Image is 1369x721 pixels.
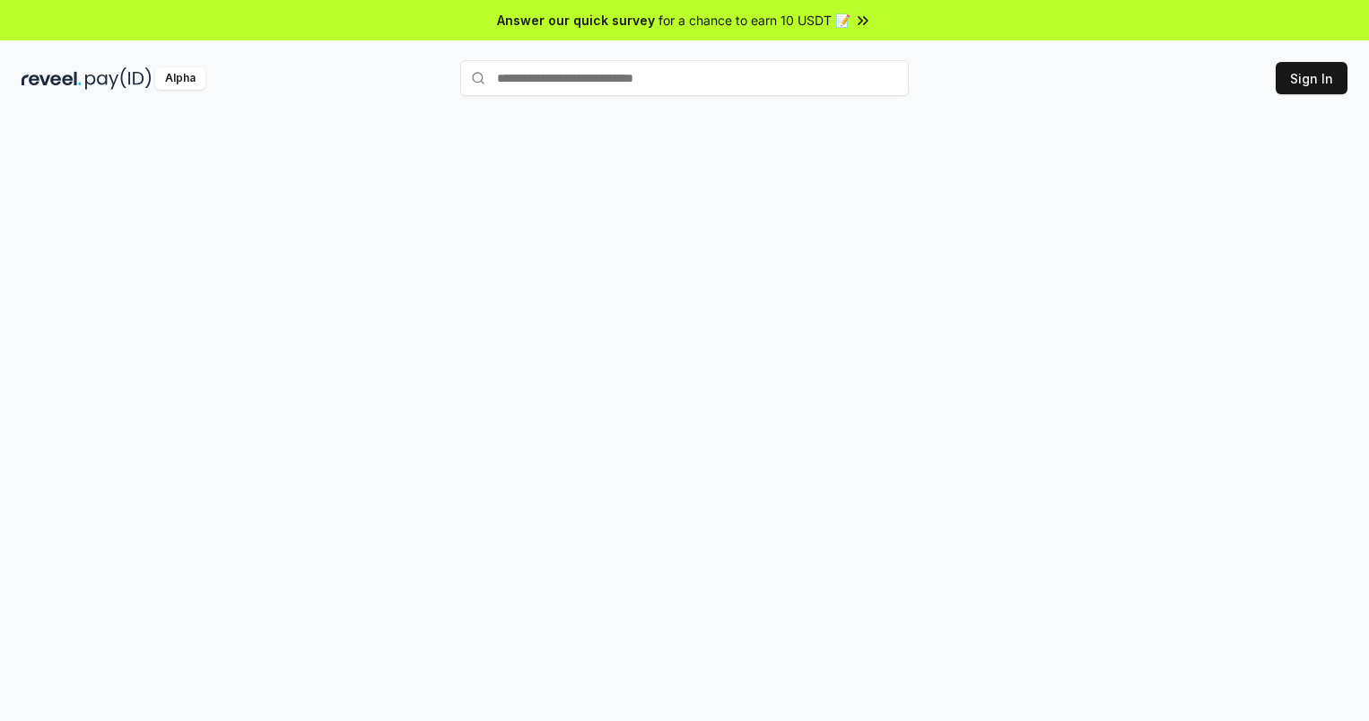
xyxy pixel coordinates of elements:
div: Alpha [155,67,205,90]
img: pay_id [85,67,152,90]
span: Answer our quick survey [497,11,655,30]
span: for a chance to earn 10 USDT 📝 [658,11,850,30]
img: reveel_dark [22,67,82,90]
button: Sign In [1276,62,1347,94]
